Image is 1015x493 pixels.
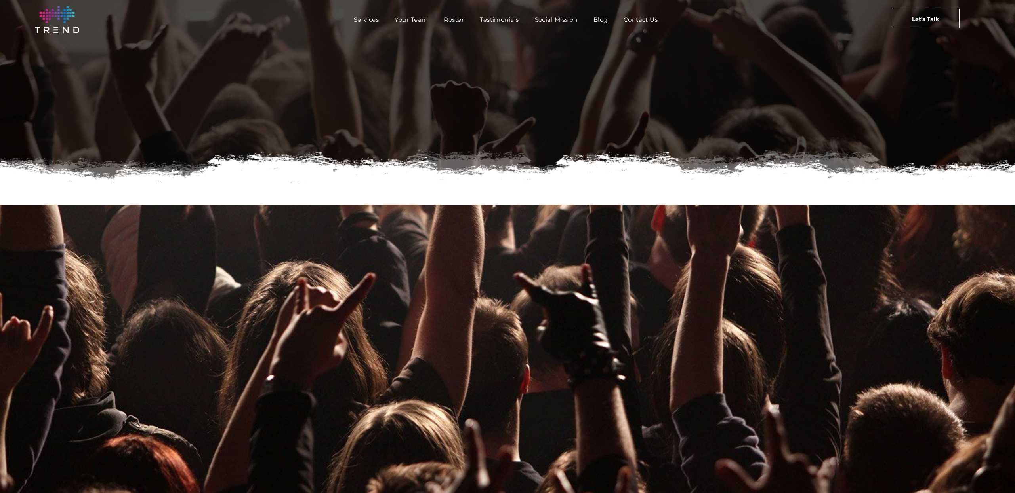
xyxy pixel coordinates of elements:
[472,14,527,25] a: Testimonials
[616,14,666,25] a: Contact Us
[586,14,616,25] a: Blog
[527,14,586,25] a: Social Mission
[35,6,79,33] img: logo
[892,9,960,28] a: Let's Talk
[912,9,939,29] span: Let's Talk
[387,14,436,25] a: Your Team
[436,14,472,25] a: Roster
[346,14,387,25] a: Services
